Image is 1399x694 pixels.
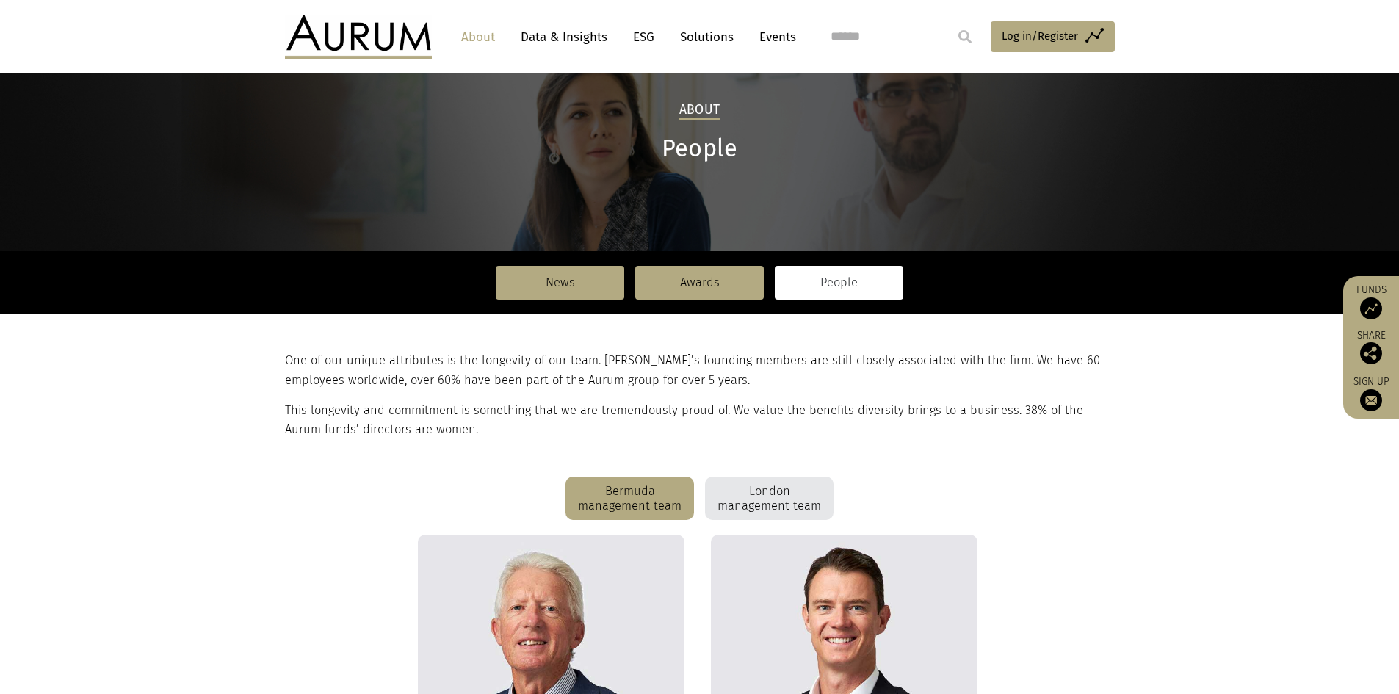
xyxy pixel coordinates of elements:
[565,477,694,521] div: Bermuda management team
[285,351,1111,390] p: One of our unique attributes is the longevity of our team. [PERSON_NAME]’s founding members are s...
[950,22,980,51] input: Submit
[454,24,502,51] a: About
[1360,389,1382,411] img: Sign up to our newsletter
[285,134,1115,163] h1: People
[635,266,764,300] a: Awards
[775,266,903,300] a: People
[285,401,1111,440] p: This longevity and commitment is something that we are tremendously proud of. We value the benefi...
[1351,375,1392,411] a: Sign up
[1351,330,1392,364] div: Share
[626,24,662,51] a: ESG
[679,102,720,120] h2: About
[705,477,834,521] div: London management team
[1002,27,1078,45] span: Log in/Register
[1360,342,1382,364] img: Share this post
[513,24,615,51] a: Data & Insights
[752,24,796,51] a: Events
[1351,283,1392,319] a: Funds
[496,266,624,300] a: News
[1360,297,1382,319] img: Access Funds
[673,24,741,51] a: Solutions
[285,15,432,59] img: Aurum
[991,21,1115,52] a: Log in/Register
